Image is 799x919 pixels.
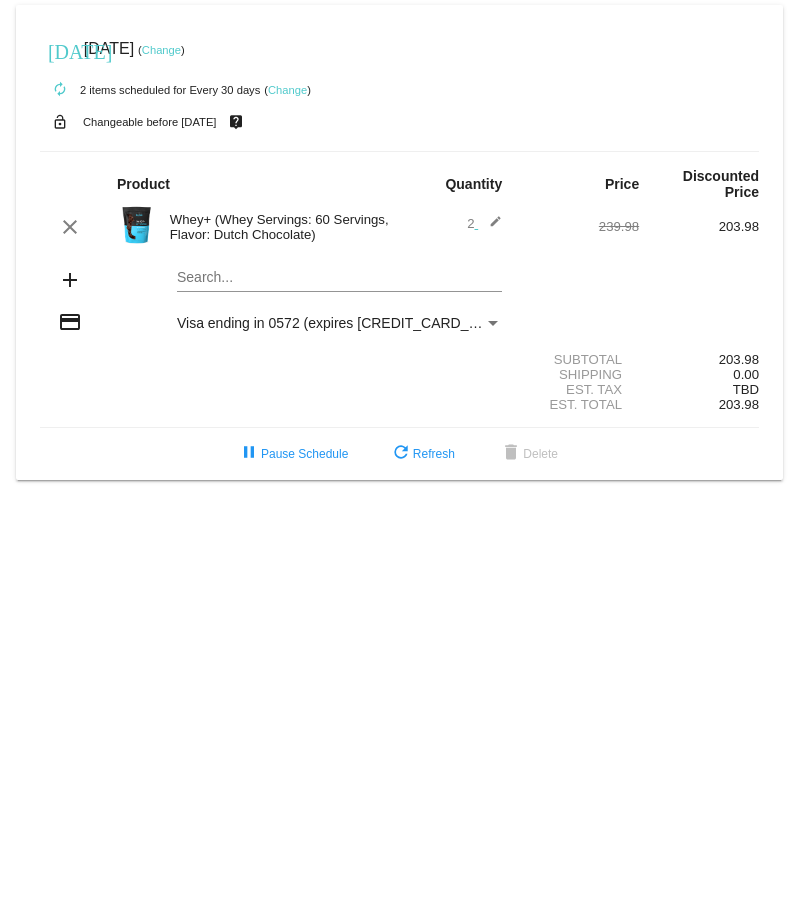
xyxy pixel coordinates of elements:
[483,436,574,472] button: Delete
[58,310,82,334] mat-icon: credit_card
[48,78,72,102] mat-icon: autorenew
[639,219,759,234] div: 203.98
[221,436,364,472] button: Pause Schedule
[264,84,311,96] small: ( )
[83,116,217,128] small: Changeable before [DATE]
[373,436,471,472] button: Refresh
[40,84,260,96] small: 2 items scheduled for Every 30 days
[237,442,261,466] mat-icon: pause
[160,212,400,242] div: Whey+ (Whey Servings: 60 Servings, Flavor: Dutch Chocolate)
[519,219,639,234] div: 239.98
[683,168,759,200] strong: Discounted Price
[519,367,639,382] div: Shipping
[733,382,759,397] span: TBD
[519,382,639,397] div: Est. Tax
[733,367,759,382] span: 0.00
[48,109,72,135] mat-icon: lock_open
[58,215,82,239] mat-icon: clear
[177,315,512,331] span: Visa ending in 0572 (expires [CREDIT_CARD_DATA])
[389,442,413,466] mat-icon: refresh
[467,216,502,231] span: 2
[117,176,170,192] strong: Product
[177,315,502,331] mat-select: Payment Method
[177,270,502,286] input: Search...
[142,44,181,56] a: Change
[117,205,157,245] img: Image-1-Carousel-Whey-5lb-Chocolate-no-badge-Transp.png
[478,215,502,239] mat-icon: edit
[519,352,639,367] div: Subtotal
[58,268,82,292] mat-icon: add
[499,447,558,461] span: Delete
[639,352,759,367] div: 203.98
[719,397,759,412] span: 203.98
[499,442,523,466] mat-icon: delete
[389,447,455,461] span: Refresh
[519,397,639,412] div: Est. Total
[268,84,307,96] a: Change
[605,176,639,192] strong: Price
[224,109,248,135] mat-icon: live_help
[48,38,72,62] mat-icon: [DATE]
[237,447,348,461] span: Pause Schedule
[445,176,502,192] strong: Quantity
[138,44,185,56] small: ( )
